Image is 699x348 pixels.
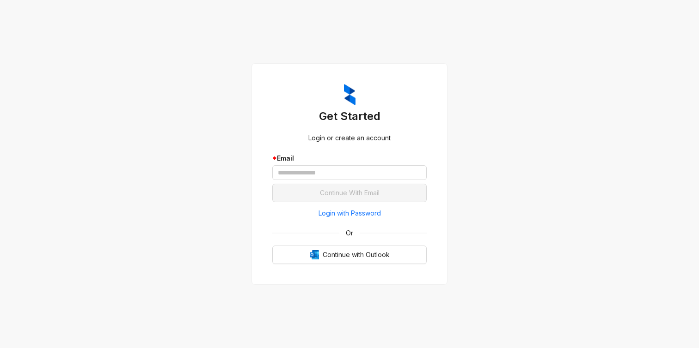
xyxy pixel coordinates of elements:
button: Continue With Email [272,184,427,202]
img: ZumaIcon [344,84,356,105]
span: Continue with Outlook [323,250,390,260]
span: Or [339,228,360,238]
button: Login with Password [272,206,427,221]
h3: Get Started [272,109,427,124]
div: Login or create an account [272,133,427,143]
button: OutlookContinue with Outlook [272,246,427,264]
span: Login with Password [319,208,381,218]
img: Outlook [310,250,319,259]
div: Email [272,153,427,163]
